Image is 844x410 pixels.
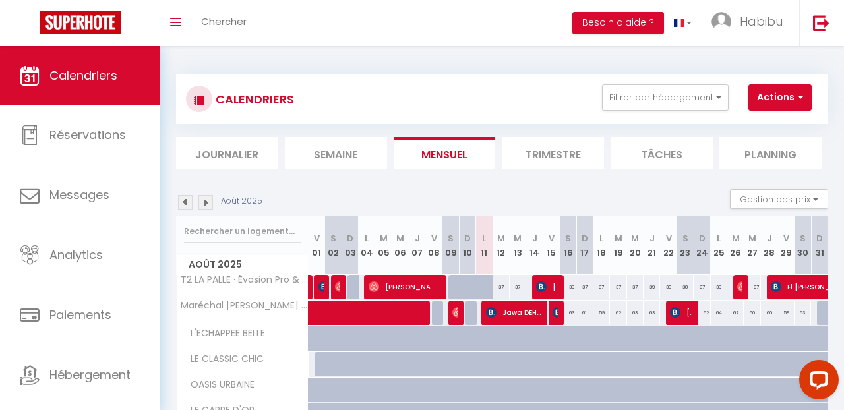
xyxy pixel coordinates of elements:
[526,216,543,275] th: 14
[744,301,760,325] div: 60
[677,275,694,299] div: 38
[615,232,622,245] abbr: M
[727,301,744,325] div: 62
[330,232,336,245] abbr: S
[502,137,604,169] li: Trimestre
[493,216,509,275] th: 12
[314,232,320,245] abbr: V
[49,127,126,143] span: Réservations
[452,300,458,325] span: [PERSON_NAME]
[40,11,121,34] img: Super Booking
[464,232,471,245] abbr: D
[627,301,644,325] div: 63
[783,232,789,245] abbr: V
[369,274,440,299] span: [PERSON_NAME]
[737,274,742,299] span: [PERSON_NAME]
[795,301,811,325] div: 63
[610,301,626,325] div: 62
[711,275,727,299] div: 39
[611,137,713,169] li: Tâches
[730,189,828,209] button: Gestion des prix
[694,216,710,275] th: 24
[184,220,301,243] input: Rechercher un logement...
[599,232,603,245] abbr: L
[767,232,772,245] abbr: J
[309,216,325,275] th: 01
[201,15,247,28] span: Chercher
[448,232,454,245] abbr: S
[347,232,353,245] abbr: D
[644,301,660,325] div: 63
[727,216,744,275] th: 26
[536,274,558,299] span: [PERSON_NAME]
[740,13,783,30] span: Habibu
[514,232,522,245] abbr: M
[602,84,729,111] button: Filtrer par hébergement
[459,216,475,275] th: 10
[549,232,555,245] abbr: V
[179,378,258,392] span: OASIS URBAINE
[644,216,660,275] th: 21
[811,216,828,275] th: 31
[318,274,324,299] span: [PERSON_NAME]
[49,187,109,203] span: Messages
[442,216,459,275] th: 09
[682,232,688,245] abbr: S
[560,301,576,325] div: 63
[179,352,267,366] span: LE CLASSIC CHIC
[49,247,103,263] span: Analytics
[179,326,268,341] span: L'ECHAPPEE BELLE
[486,300,541,325] span: Jawa DEHAIMINE
[497,232,505,245] abbr: M
[375,216,392,275] th: 05
[670,300,692,325] span: [PERSON_NAME]
[49,366,131,383] span: Hébergement
[777,301,794,325] div: 59
[748,84,812,111] button: Actions
[644,275,660,299] div: 39
[610,275,626,299] div: 37
[576,275,593,299] div: 37
[425,216,442,275] th: 08
[179,301,311,310] span: Maréchal [PERSON_NAME] & Espace: [GEOGRAPHIC_DATA] et Pilat à votre Portée
[576,301,593,325] div: 61
[795,216,811,275] th: 30
[593,301,610,325] div: 59
[394,137,496,169] li: Mensuel
[396,232,404,245] abbr: M
[431,232,437,245] abbr: V
[699,232,706,245] abbr: D
[335,274,340,299] span: [PERSON_NAME]
[627,216,644,275] th: 20
[221,195,262,208] p: Août 2025
[342,216,358,275] th: 03
[380,232,388,245] abbr: M
[415,232,420,245] abbr: J
[748,232,756,245] abbr: M
[717,232,721,245] abbr: L
[365,232,369,245] abbr: L
[409,216,425,275] th: 07
[631,232,639,245] abbr: M
[560,275,576,299] div: 39
[666,232,672,245] abbr: V
[510,216,526,275] th: 13
[510,275,526,299] div: 37
[694,275,710,299] div: 37
[49,307,111,323] span: Paiements
[627,275,644,299] div: 37
[476,216,493,275] th: 11
[660,275,677,299] div: 38
[761,216,777,275] th: 28
[359,216,375,275] th: 04
[576,216,593,275] th: 17
[482,232,486,245] abbr: L
[179,275,311,285] span: T2 LA PALLE · Évasion Pro & Fun à [GEOGRAPHIC_DATA] - Proche HPL
[553,300,558,325] span: [PERSON_NAME]
[560,216,576,275] th: 16
[789,355,844,410] iframe: LiveChat chat widget
[711,301,727,325] div: 64
[719,137,822,169] li: Planning
[649,232,655,245] abbr: J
